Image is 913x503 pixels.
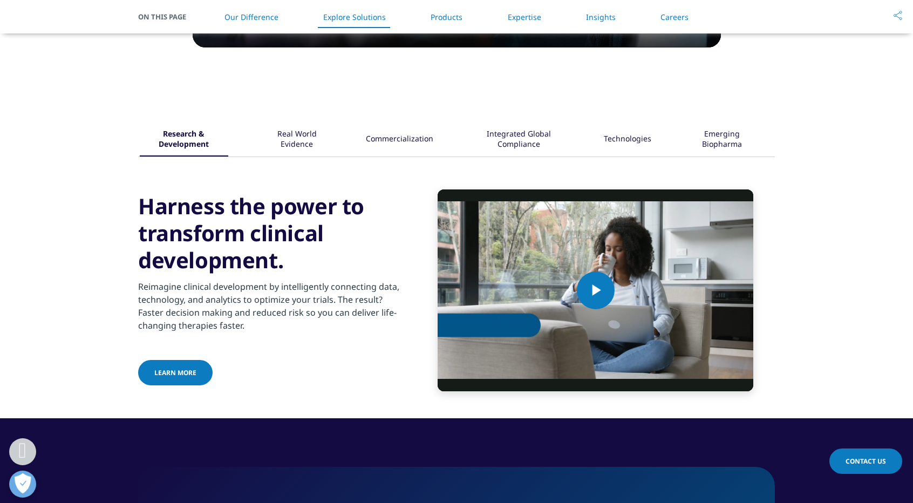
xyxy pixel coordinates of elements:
a: Expertise [508,12,541,22]
div: Research & Development [140,123,228,157]
a: Insights [586,12,616,22]
a: Products [431,12,462,22]
button: Real World Evidence [261,123,332,157]
button: Integrated Global Compliance [466,123,570,157]
span: Contact Us [846,457,886,466]
button: Technologies [602,123,651,157]
button: Research & Development [138,123,228,157]
div: Commercialization [366,123,433,157]
span: Learn More [154,368,196,377]
div: Real World Evidence [262,123,332,157]
a: Careers [660,12,689,22]
button: Play Video [577,271,615,309]
div: Technologies [604,123,651,157]
div: Integrated Global Compliance [467,123,570,157]
button: Emerging Biopharma [684,123,759,157]
video-js: Video Player [438,189,753,391]
a: Our Difference [224,12,278,22]
button: Commercialization [364,123,433,157]
p: Reimagine clinical development by intelligently connecting data, technology, and analytics to opt... [138,280,400,338]
a: Learn More [138,360,213,385]
a: Contact Us [829,448,902,474]
a: Explore Solutions [323,12,386,22]
button: Open Preferences [9,471,36,498]
span: On This Page [138,11,197,22]
div: Emerging Biopharma [685,123,759,157]
h3: Harness the power to transform clinical development. [138,193,400,274]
